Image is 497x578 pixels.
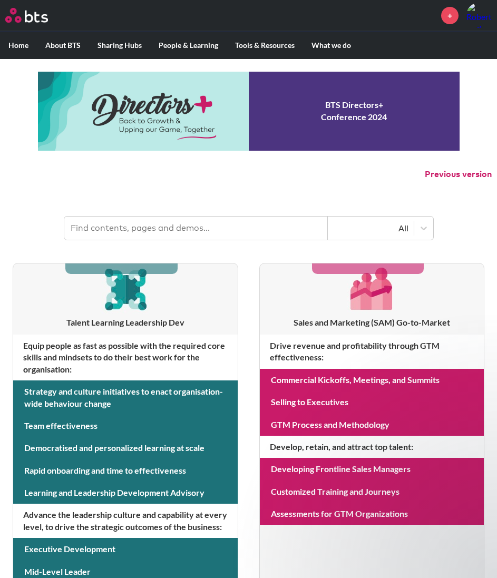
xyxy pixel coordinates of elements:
[466,3,492,28] a: Profile
[100,263,150,314] img: [object Object]
[260,335,484,369] h4: Drive revenue and profitability through GTM effectiveness :
[441,7,459,24] a: +
[286,352,497,550] iframe: Intercom notifications message
[5,8,48,23] img: BTS Logo
[347,263,397,314] img: [object Object]
[13,504,238,538] h4: Advance the leadership culture and capability at every level, to drive the strategic outcomes of ...
[89,32,150,59] label: Sharing Hubs
[5,8,67,23] a: Go home
[466,3,492,28] img: Robert Beckett
[260,317,484,328] h3: Sales and Marketing (SAM) Go-to-Market
[461,542,486,567] iframe: Intercom live chat
[260,436,484,458] h4: Develop, retain, and attract top talent :
[227,32,303,59] label: Tools & Resources
[38,72,460,151] a: Conference 2024
[37,32,89,59] label: About BTS
[303,32,359,59] label: What we do
[13,317,238,328] h3: Talent Learning Leadership Dev
[150,32,227,59] label: People & Learning
[64,217,328,240] input: Find contents, pages and demos...
[333,222,408,234] div: All
[13,335,238,380] h4: Equip people as fast as possible with the required core skills and mindsets to do their best work...
[425,169,492,180] button: Previous version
